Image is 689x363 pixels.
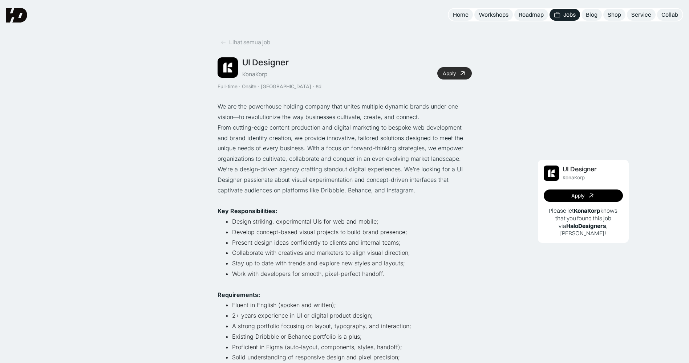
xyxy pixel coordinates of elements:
a: Blog [581,9,602,21]
li: Solid understanding of responsive design and pixel precision; [232,352,472,363]
a: Lihat semua job [218,36,273,48]
p: We are the powerhouse holding company that unites multiple dynamic brands under one vision—to rev... [218,101,472,122]
div: · [312,83,315,90]
li: Design striking, experimental UIs for web and mobile; [232,216,472,227]
p: We’re a design-driven agency crafting standout digital experiences. We’re looking for a UI Design... [218,164,472,195]
div: Home [453,11,469,19]
div: KonaKorp [242,70,267,78]
a: Shop [603,9,625,21]
p: Please let knows that you found this job via , [PERSON_NAME]! [544,207,623,237]
p: From cutting-edge content production and digital marketing to bespoke web development and brand i... [218,122,472,164]
li: A strong portfolio focusing on layout, typography, and interaction; [232,321,472,331]
p: ‍ [218,195,472,206]
div: Roadmap [519,11,544,19]
strong: Requirements: [218,291,260,298]
li: Present design ideas confidently to clients and internal teams; [232,237,472,248]
p: ‍ [218,279,472,290]
li: Existing Dribbble or Behance portfolio is a plus; [232,331,472,342]
div: UI Designer [563,166,597,173]
li: Stay up to date with trends and explore new styles and layouts; [232,258,472,269]
div: Service [631,11,651,19]
div: Full-time [218,83,238,90]
div: Lihat semua job [229,38,270,46]
li: Develop concept-based visual projects to build brand presence; [232,227,472,237]
div: Shop [608,11,621,19]
a: Service [627,9,656,21]
div: Apply [571,193,584,199]
div: · [257,83,260,90]
div: Jobs [563,11,576,19]
b: KonaKorp [574,207,600,214]
li: Collaborate with creatives and marketers to align visual direction; [232,248,472,258]
div: Workshops [479,11,508,19]
div: [GEOGRAPHIC_DATA] [261,83,311,90]
div: UI Designer [242,57,289,68]
img: Job Image [218,57,238,78]
a: Home [449,9,473,21]
a: Apply [437,67,472,79]
li: Fluent in English (spoken and written); [232,300,472,310]
img: Job Image [544,166,559,181]
div: Apply [443,70,456,77]
div: Onsite [242,83,256,90]
a: Collab [657,9,682,21]
div: · [238,83,241,90]
li: 2+ years experience in UI or digital product design; [232,310,472,321]
a: Jobs [550,9,580,21]
b: HaloDesigners [566,222,606,229]
li: Proficient in Figma (auto-layout, components, styles, handoff); [232,342,472,352]
li: Work with developers for smooth, pixel-perfect handoff. [232,269,472,279]
div: Blog [586,11,597,19]
strong: Key Responsibilities: [218,207,277,215]
div: 6d [316,83,321,90]
div: Collab [661,11,678,19]
a: Apply [544,189,623,202]
div: KonaKorp [563,175,585,181]
a: Workshops [474,9,513,21]
a: Roadmap [514,9,548,21]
